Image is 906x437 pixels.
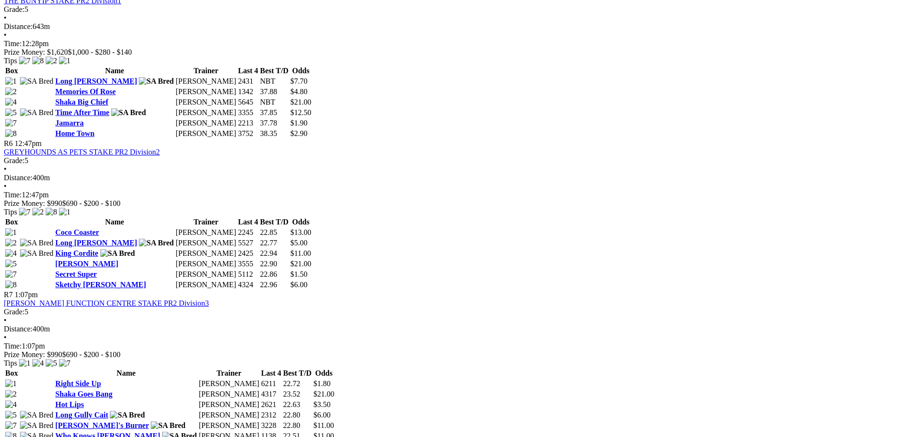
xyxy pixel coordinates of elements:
span: Grade: [4,156,25,165]
img: SA Bred [139,239,174,247]
td: 3555 [238,259,259,269]
img: 4 [32,359,44,368]
th: Best T/D [260,66,289,76]
img: SA Bred [110,411,145,419]
a: Shaka Goes Bang [55,390,112,398]
a: Memories Of Rose [55,87,116,96]
td: 22.85 [260,228,289,237]
span: $4.80 [291,87,308,96]
img: 7 [5,421,17,430]
a: GREYHOUNDS AS PETS STAKE PR2 Division2 [4,148,160,156]
td: [PERSON_NAME] [175,129,236,138]
div: 12:47pm [4,191,902,199]
td: [PERSON_NAME] [198,410,260,420]
img: 7 [59,359,70,368]
th: Name [55,369,197,378]
a: Long [PERSON_NAME] [55,239,137,247]
a: [PERSON_NAME]'s Burner [55,421,149,429]
td: NBT [260,97,289,107]
span: $12.50 [291,108,312,117]
span: Tips [4,359,17,367]
td: 22.94 [260,249,289,258]
th: Name [55,66,174,76]
div: 5 [4,156,902,165]
span: • [4,316,7,324]
img: 7 [19,57,30,65]
div: 400m [4,174,902,182]
img: SA Bred [151,421,185,430]
div: 12:28pm [4,39,902,48]
td: 22.77 [260,238,289,248]
td: 37.78 [260,118,289,128]
span: Box [5,67,18,75]
a: King Cordite [55,249,98,257]
td: 4324 [238,280,259,290]
span: Time: [4,191,22,199]
img: 1 [5,379,17,388]
img: SA Bred [20,77,54,86]
span: $1,000 - $280 - $140 [68,48,132,56]
a: Jamarra [55,119,84,127]
td: 22.80 [283,410,312,420]
span: Distance: [4,22,32,30]
img: 5 [5,108,17,117]
span: • [4,182,7,190]
span: R7 [4,291,13,299]
td: 2425 [238,249,259,258]
td: 2245 [238,228,259,237]
span: Time: [4,39,22,48]
a: Secret Super [55,270,97,278]
span: $11.00 [291,249,311,257]
td: [PERSON_NAME] [198,379,260,388]
img: 8 [32,57,44,65]
img: 2 [5,390,17,398]
div: 400m [4,325,902,333]
div: 5 [4,5,902,14]
span: 1:07pm [15,291,38,299]
span: Grade: [4,5,25,13]
span: • [4,31,7,39]
td: 38.35 [260,129,289,138]
a: Right Side Up [55,379,101,388]
td: [PERSON_NAME] [175,97,236,107]
img: 5 [46,359,57,368]
span: $21.00 [291,98,312,106]
td: 3228 [261,421,282,430]
span: • [4,165,7,173]
th: Trainer [175,217,236,227]
a: Shaka Big Chief [55,98,108,106]
td: 22.80 [283,421,312,430]
a: Hot Lips [55,400,84,408]
td: 4317 [261,389,282,399]
a: Coco Coaster [55,228,99,236]
img: 8 [5,129,17,138]
span: Distance: [4,325,32,333]
span: $1.90 [291,119,308,127]
a: [PERSON_NAME] [55,260,118,268]
td: 22.90 [260,259,289,269]
td: [PERSON_NAME] [198,421,260,430]
img: SA Bred [20,249,54,258]
th: Best T/D [260,217,289,227]
a: Sketchy [PERSON_NAME] [55,281,146,289]
span: $21.00 [291,260,312,268]
td: 3355 [238,108,259,117]
span: $1.50 [291,270,308,278]
a: Time After Time [55,108,109,117]
td: 22.63 [283,400,312,409]
span: $11.00 [313,421,334,429]
td: 23.52 [283,389,312,399]
a: Long Gully Cait [55,411,108,419]
th: Trainer [198,369,260,378]
span: R6 [4,139,13,147]
span: Box [5,369,18,377]
img: 2 [46,57,57,65]
td: 22.72 [283,379,312,388]
td: 22.96 [260,280,289,290]
th: Odds [290,217,312,227]
div: 1:07pm [4,342,902,350]
span: $2.90 [291,129,308,137]
span: Tips [4,57,17,65]
span: Time: [4,342,22,350]
td: [PERSON_NAME] [175,228,236,237]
